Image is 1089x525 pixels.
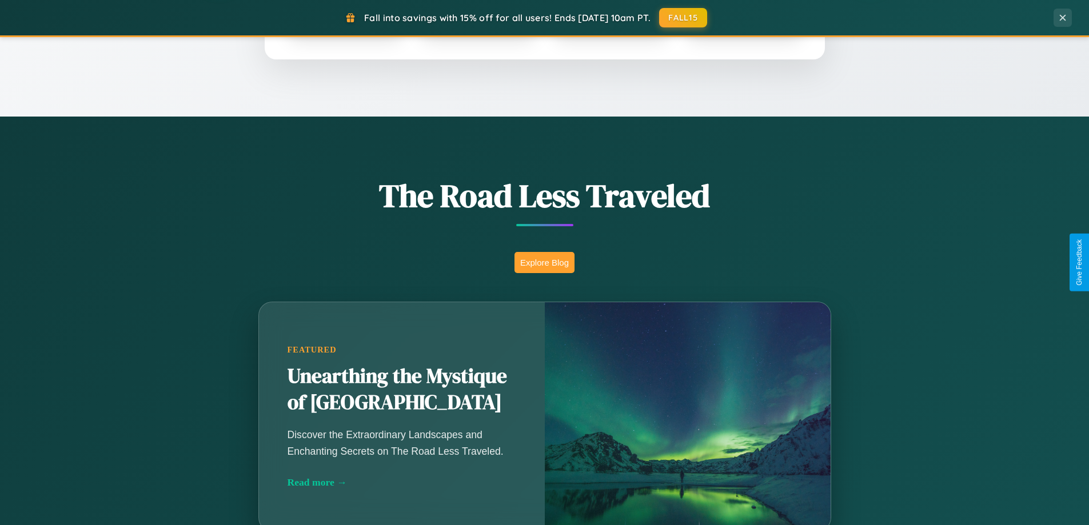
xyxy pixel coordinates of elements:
div: Give Feedback [1075,239,1083,286]
p: Discover the Extraordinary Landscapes and Enchanting Secrets on The Road Less Traveled. [288,427,516,459]
div: Featured [288,345,516,355]
div: Read more → [288,476,516,488]
h2: Unearthing the Mystique of [GEOGRAPHIC_DATA] [288,363,516,416]
h1: The Road Less Traveled [202,174,888,218]
button: Explore Blog [514,252,575,273]
button: FALL15 [659,8,707,27]
span: Fall into savings with 15% off for all users! Ends [DATE] 10am PT. [364,12,651,23]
